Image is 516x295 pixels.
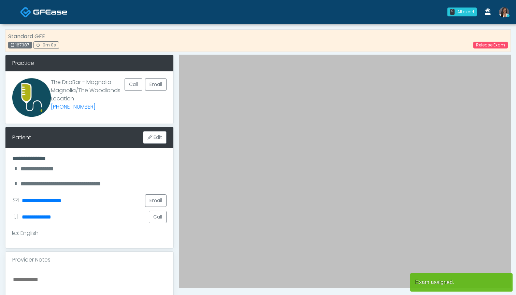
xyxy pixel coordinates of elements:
[473,42,508,48] a: Release Exam
[5,252,173,268] div: Provider Notes
[450,9,455,15] div: 0
[125,78,142,91] button: Call
[149,211,167,223] button: Call
[20,1,67,23] a: Docovia
[51,78,125,111] p: The DripBar - Magnolia Magnolia/The Woodlands Location
[12,78,51,117] img: Provider image
[12,229,39,237] div: English
[145,78,167,91] a: Email
[12,134,31,142] div: Patient
[8,32,45,40] strong: Standard GFE
[20,6,31,18] img: Docovia
[43,42,56,48] span: 0m 0s
[143,131,167,144] button: Edit
[457,9,474,15] div: All clear!
[499,7,509,17] img: Anjali Nandakumar
[410,273,513,292] article: Exam assigned.
[5,55,173,71] div: Practice
[443,5,481,19] a: 0 All clear!
[51,103,96,111] a: [PHONE_NUMBER]
[33,9,67,15] img: Docovia
[145,194,167,207] a: Email
[8,42,32,48] div: 167387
